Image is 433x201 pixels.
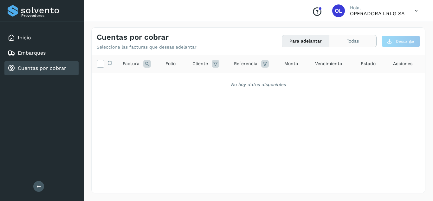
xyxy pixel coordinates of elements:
[192,60,208,67] span: Cliente
[165,60,176,67] span: Folio
[329,35,376,47] button: Todas
[396,38,415,44] span: Descargar
[284,60,298,67] span: Monto
[350,5,405,10] p: Hola,
[18,65,66,71] a: Cuentas por cobrar
[350,10,405,17] p: OPERADORA LRLG SA
[97,33,169,42] h4: Cuentas por cobrar
[21,13,76,18] p: Proveedores
[282,35,329,47] button: Para adelantar
[234,60,257,67] span: Referencia
[123,60,139,67] span: Factura
[382,36,420,47] button: Descargar
[315,60,342,67] span: Vencimiento
[4,61,79,75] div: Cuentas por cobrar
[100,81,417,88] div: No hay datos disponibles
[18,50,46,56] a: Embarques
[4,31,79,45] div: Inicio
[361,60,376,67] span: Estado
[18,35,31,41] a: Inicio
[97,44,197,50] p: Selecciona las facturas que deseas adelantar
[393,60,412,67] span: Acciones
[4,46,79,60] div: Embarques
